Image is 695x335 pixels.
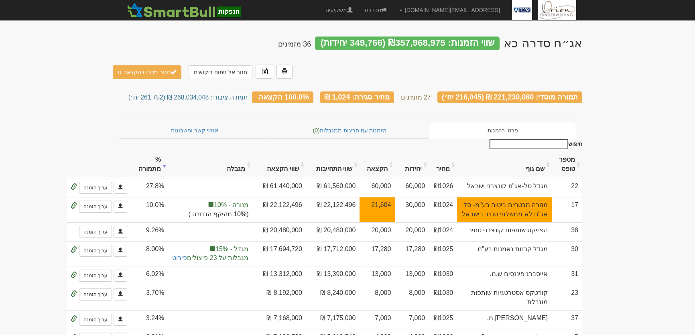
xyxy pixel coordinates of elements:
[168,151,252,178] th: מגבלה: activate to sort column ascending
[306,197,360,222] td: 22,122,496 ₪
[437,91,582,103] div: תמורה מוסדי: 221,230,080 ₪ (216,045 יח׳)
[168,197,252,222] td: הקצאה בפועל לקבוצה 'מנורה' 10.0%
[306,151,360,178] th: שווי התחייבות: activate to sort column ascending
[262,68,268,74] img: excel-file-black.png
[429,241,457,266] td: ₪1025
[252,310,306,329] td: 7,168,000 ₪
[131,285,168,310] td: 3.70%
[172,245,248,254] span: מגדל - 15%
[429,266,457,285] td: ₪1030
[487,139,582,149] label: חיפוש
[131,310,168,329] td: 3.24%
[360,178,395,197] td: 60,000
[429,310,457,329] td: ₪1025
[131,222,168,241] td: 9.26%
[306,241,360,266] td: 17,712,000 ₪
[457,310,552,329] td: [PERSON_NAME].מ.
[252,241,306,266] td: 17,694,720 ₪
[313,127,320,134] span: (0)
[189,65,252,79] a: חזור אל ניתוח ביקושים
[552,151,582,178] th: מספר טופס: activate to sort column ascending
[395,266,429,285] td: 13,000
[252,178,306,197] td: 61,440,000 ₪
[306,285,360,310] td: 8,240,000 ₪
[79,288,112,300] a: ערוך הזמנה
[131,241,168,266] td: 8.00%
[252,285,306,310] td: 8,192,000 ₪
[252,197,306,222] td: 22,122,496 ₪
[552,241,582,266] td: 30
[552,285,582,310] td: 23
[360,285,395,310] td: 8,000
[172,210,248,219] span: (10% מהיקף הרחבה )
[172,254,187,261] a: פירוט
[128,94,248,101] small: תמורה ציבורי: 268,034,048 ₪ (261,752 יח׳)
[395,310,429,329] td: 7,000
[131,197,168,222] td: 10.0%
[79,182,112,194] a: ערוך הזמנה
[131,178,168,197] td: 27.8%
[113,65,181,79] button: סגור מכרז בהקצאה זו
[278,41,311,49] h4: 36 מזמינים
[429,222,457,241] td: ₪1024
[131,151,168,178] th: % מתמורה: activate to sort column ascending
[457,266,552,285] td: אייסברג פיננסים ש.מ.
[172,201,248,210] span: מנורה - 10%
[79,201,112,213] a: ערוך הזמנה
[552,197,582,222] td: 17
[395,285,429,310] td: 8,000
[552,310,582,329] td: 37
[306,310,360,329] td: 7,175,000 ₪
[457,285,552,310] td: קורטקס אסטרטגיות שותפות מוגבלת
[119,122,270,139] a: אנשי קשר וחשבונות
[320,91,394,103] div: מחיר סגירה: 1,024 ₪
[79,270,112,282] a: ערוך הזמנה
[131,266,168,285] td: 6.02%
[360,197,395,222] td: אחוז הקצאה להצעה זו 72.0%
[457,197,552,222] td: מנורה מבטחים ביטוח בע"מ- סל אג"ח לא ממשלתי סחיר בישראל
[429,285,457,310] td: ₪1030
[252,222,306,241] td: 20,480,000 ₪
[79,226,112,238] a: ערוך הזמנה
[552,222,582,241] td: 38
[429,178,457,197] td: ₪1026
[429,151,457,178] th: מחיר : activate to sort column ascending
[360,266,395,285] td: 13,000
[306,222,360,241] td: 20,480,000 ₪
[457,151,552,178] th: שם גוף : activate to sort column ascending
[504,37,582,50] div: אלבר שירותי מימונית בע"מ - אג״ח (סדרה כא ) - הנפקה לציבור
[395,178,429,197] td: 60,000
[168,241,252,266] td: הקצאה בפועל לקבוצת סמארטבול 15%, לתשומת ליבך: עדכון המגבלות ישנה את אפשרויות ההקצאה הסופיות.
[125,2,243,18] img: SmartBull Logo
[552,266,582,285] td: 31
[429,122,576,139] a: פרטי הזמנות
[395,241,429,266] td: 17,280
[457,178,552,197] td: מגדל סל-אג"ח קונצרני ישראל
[395,222,429,241] td: 20,000
[252,151,306,178] th: שווי הקצאה: activate to sort column ascending
[457,241,552,266] td: מגדל קרנות נאמנות בע"מ
[395,197,429,222] td: 30,000
[258,93,309,101] span: 100.0% הקצאה
[457,222,552,241] td: הפניקס שותפות קונצרני סחיר
[429,197,457,222] td: ₪1024
[306,266,360,285] td: 13,390,000 ₪
[395,151,429,178] th: יחידות: activate to sort column ascending
[79,314,112,326] a: ערוך הזמנה
[79,245,112,257] a: ערוך הזמנה
[360,241,395,266] td: 17,280
[490,139,568,149] input: חיפוש
[252,266,306,285] td: 13,312,000 ₪
[360,310,395,329] td: 7,000
[270,122,429,139] a: הזמנות עם חריגות ממגבלות(0)
[315,37,500,50] div: שווי הזמנות: ₪357,968,975 (349,766 יחידות)
[360,151,395,178] th: הקצאה: activate to sort column ascending
[360,222,395,241] td: 20,000
[172,254,248,263] span: מגבלות על 23 פיצולים
[552,178,582,197] td: 22
[401,94,431,101] small: 27 מזמינים
[306,178,360,197] td: 61,560,000 ₪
